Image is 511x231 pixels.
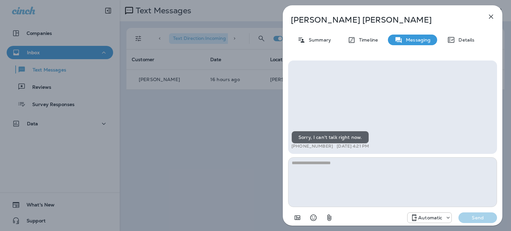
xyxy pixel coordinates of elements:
button: Add in a premade template [291,211,304,224]
p: Details [455,37,474,43]
p: Timeline [356,37,378,43]
p: Messaging [403,37,430,43]
p: [PHONE_NUMBER] [291,144,333,149]
p: [PERSON_NAME] [PERSON_NAME] [291,15,472,25]
div: Sorry, I can't talk right now. [291,131,369,144]
p: [DATE] 4:21 PM [337,144,369,149]
p: Summary [305,37,331,43]
button: Select an emoji [307,211,320,224]
p: Automatic [418,215,442,220]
